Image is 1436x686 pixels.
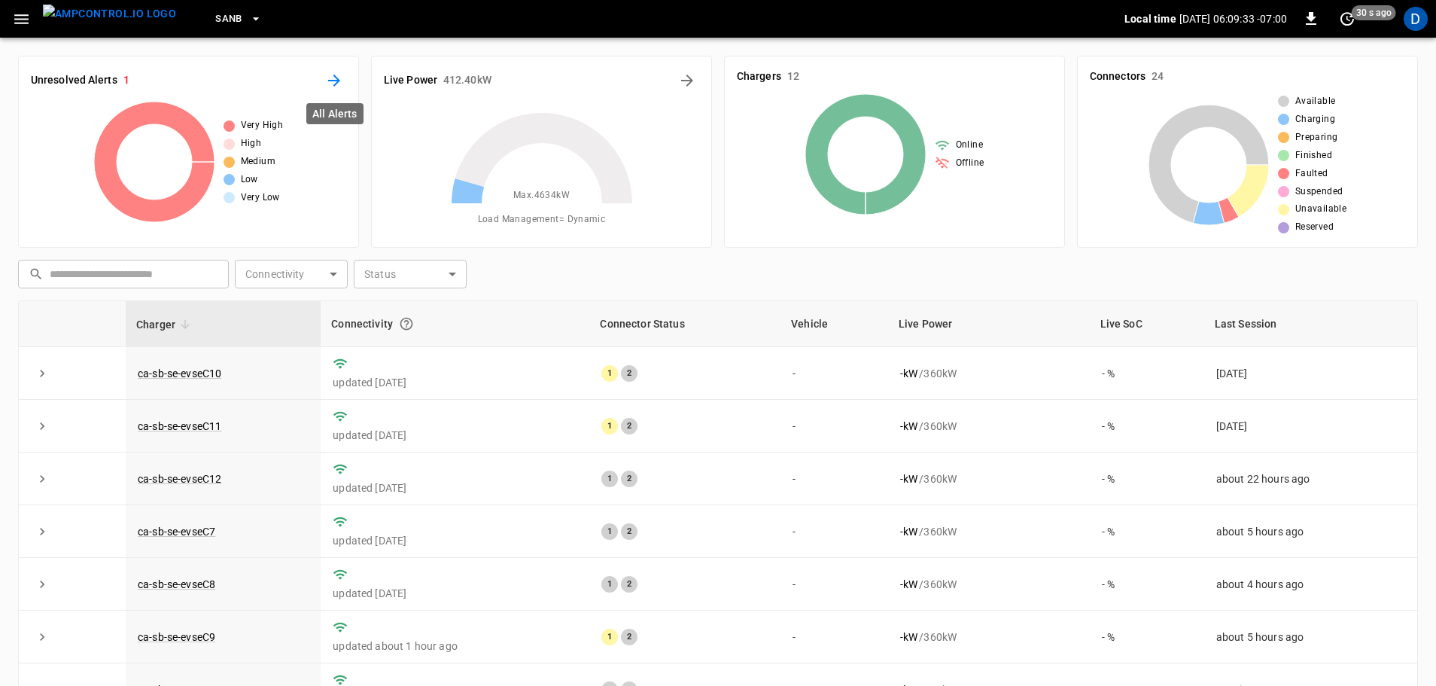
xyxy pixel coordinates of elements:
[1295,184,1343,200] span: Suspended
[1204,301,1417,347] th: Last Session
[900,419,917,434] p: - kW
[1295,112,1335,127] span: Charging
[601,576,618,593] div: 1
[900,630,917,645] p: - kW
[1335,7,1359,31] button: set refresh interval
[589,301,780,347] th: Connector Status
[241,172,258,188] span: Low
[780,347,888,400] td: -
[322,69,346,93] button: All Alerts
[1295,148,1332,163] span: Finished
[1204,611,1417,663] td: about 5 hours ago
[1204,453,1417,505] td: about 22 hours ago
[780,453,888,505] td: -
[333,639,577,654] p: updated about 1 hour ago
[1090,611,1204,663] td: - %
[900,577,917,592] p: - kW
[241,136,262,151] span: High
[1295,202,1346,217] span: Unavailable
[1295,166,1328,181] span: Faulted
[333,480,577,495] p: updated [DATE]
[1352,5,1396,20] span: 30 s ago
[621,629,637,645] div: 2
[900,630,1078,645] div: / 360 kW
[43,5,176,23] img: ampcontrol.io logo
[31,72,117,89] h6: Unresolved Alerts
[138,526,215,538] a: ca-sb-se-evseC7
[209,5,268,34] button: SanB
[138,367,221,380] a: ca-sb-se-evseC10
[31,520,53,543] button: expand row
[780,400,888,453] td: -
[621,576,637,593] div: 2
[621,418,637,434] div: 2
[1204,558,1417,611] td: about 4 hours ago
[1090,453,1204,505] td: - %
[601,629,618,645] div: 1
[138,578,215,590] a: ca-sb-se-evseC8
[138,473,221,485] a: ca-sb-se-evseC12
[956,138,983,153] span: Online
[31,362,53,385] button: expand row
[306,103,364,124] div: All Alerts
[780,558,888,611] td: -
[138,420,221,432] a: ca-sb-se-evseC11
[31,626,53,648] button: expand row
[900,524,917,539] p: - kW
[31,415,53,438] button: expand row
[241,118,284,133] span: Very High
[900,419,1078,434] div: / 360 kW
[900,366,1078,381] div: / 360 kW
[333,428,577,443] p: updated [DATE]
[601,471,618,487] div: 1
[333,375,577,390] p: updated [DATE]
[1204,505,1417,558] td: about 5 hours ago
[1295,220,1334,235] span: Reserved
[333,586,577,601] p: updated [DATE]
[1295,130,1338,145] span: Preparing
[601,365,618,382] div: 1
[900,471,917,486] p: - kW
[956,156,984,171] span: Offline
[1179,11,1287,26] p: [DATE] 06:09:33 -07:00
[215,11,242,28] span: SanB
[1090,301,1204,347] th: Live SoC
[31,573,53,596] button: expand row
[737,69,781,85] h6: Chargers
[241,154,275,169] span: Medium
[138,631,215,643] a: ca-sb-se-evseC9
[241,191,280,206] span: Very Low
[780,505,888,558] td: -
[601,523,618,540] div: 1
[1295,94,1336,109] span: Available
[900,366,917,381] p: - kW
[1090,400,1204,453] td: - %
[900,577,1078,592] div: / 360 kW
[1204,347,1417,400] td: [DATE]
[123,72,129,89] h6: 1
[900,524,1078,539] div: / 360 kW
[1404,7,1428,31] div: profile-icon
[1090,505,1204,558] td: - %
[1090,347,1204,400] td: - %
[443,72,491,89] h6: 412.40 kW
[888,301,1090,347] th: Live Power
[787,69,799,85] h6: 12
[331,310,579,337] div: Connectivity
[513,188,570,203] span: Max. 4634 kW
[1090,558,1204,611] td: - %
[1124,11,1176,26] p: Local time
[393,310,420,337] button: Connection between the charger and our software.
[900,471,1078,486] div: / 360 kW
[621,523,637,540] div: 2
[1090,69,1145,85] h6: Connectors
[675,69,699,93] button: Energy Overview
[478,212,606,227] span: Load Management = Dynamic
[384,72,437,89] h6: Live Power
[31,468,53,490] button: expand row
[1152,69,1164,85] h6: 24
[621,365,637,382] div: 2
[780,611,888,663] td: -
[621,471,637,487] div: 2
[601,418,618,434] div: 1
